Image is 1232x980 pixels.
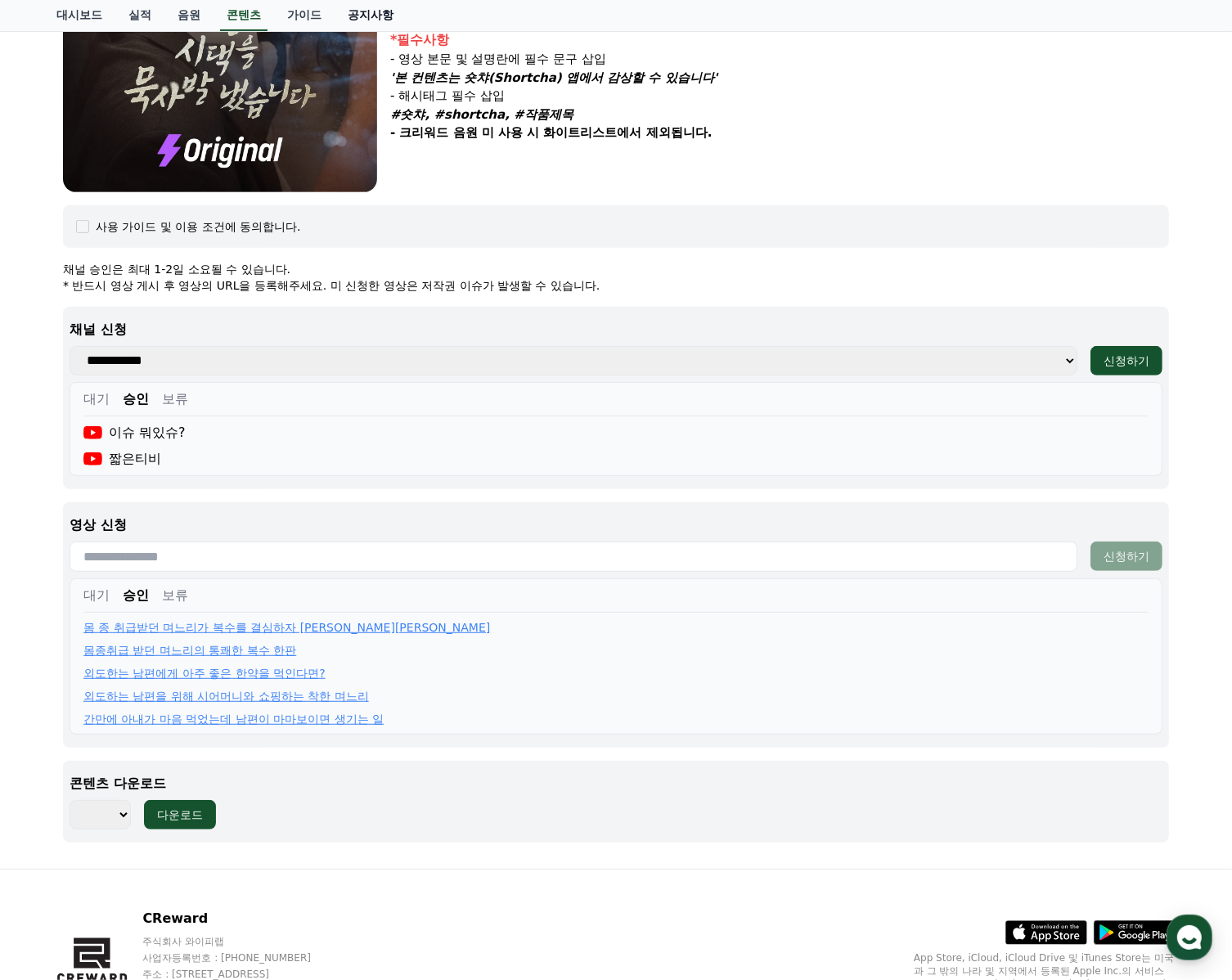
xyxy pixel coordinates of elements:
span: 설정 [253,543,272,556]
p: 채널 신청 [70,320,1162,339]
button: 승인 [123,389,149,409]
p: 영상 신청 [70,515,1162,535]
p: - 영상 본문 및 설명란에 필수 문구 삽입 [390,50,1169,69]
p: 콘텐츠 다운로드 [70,774,1162,793]
div: 신청하기 [1104,548,1149,564]
button: 대기 [83,389,110,409]
p: CReward [142,909,342,928]
a: 외도하는 남편을 위해 시어머니와 쇼핑하는 착한 며느리 [83,688,369,704]
button: 대기 [83,586,110,605]
p: 채널 승인은 최대 1-2일 소요될 수 있습니다. [63,261,1169,277]
span: 홈 [52,543,61,556]
a: 홈 [5,519,108,560]
div: 사용 가이드 및 이용 조건에 동의합니다. [96,218,301,235]
button: 보류 [162,586,188,605]
em: #숏챠, #shortcha, #작품제목 [390,107,573,122]
a: 몸종취급 받던 며느리의 통쾌한 복수 한판 [83,642,296,659]
a: 몸 종 취급받던 며느리가 복수를 결심하자 [PERSON_NAME][PERSON_NAME] [83,619,490,636]
a: 간만에 아내가 마음 먹었는데 남편이 마마보이면 생기는 일 [83,711,384,727]
div: 다운로드 [157,807,203,823]
button: 보류 [162,389,188,409]
div: 이슈 뭐있슈? [83,423,185,443]
div: 신청하기 [1104,353,1149,369]
p: 사업자등록번호 : [PHONE_NUMBER] [142,951,342,964]
p: - 해시태그 필수 삽입 [390,87,1169,106]
span: 대화 [150,544,169,557]
a: 설정 [211,519,314,560]
a: 대화 [108,519,211,560]
strong: - 크리워드 음원 미 사용 시 화이트리스트에서 제외됩니다. [390,125,712,140]
button: 승인 [123,586,149,605]
button: 신청하기 [1090,542,1162,571]
a: 외도한는 남편에게 아주 좋은 한약을 먹인다면? [83,665,326,681]
p: * 반드시 영상 게시 후 영상의 URL을 등록해주세요. 미 신청한 영상은 저작권 이슈가 발생할 수 있습니다. [63,277,1169,294]
em: '본 컨텐츠는 숏챠(Shortcha) 앱에서 감상할 수 있습니다' [390,70,717,85]
div: *필수사항 [390,30,1169,50]
div: 짧은티비 [83,449,161,469]
button: 신청하기 [1090,346,1162,375]
button: 다운로드 [144,800,216,829]
p: 주식회사 와이피랩 [142,935,342,948]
